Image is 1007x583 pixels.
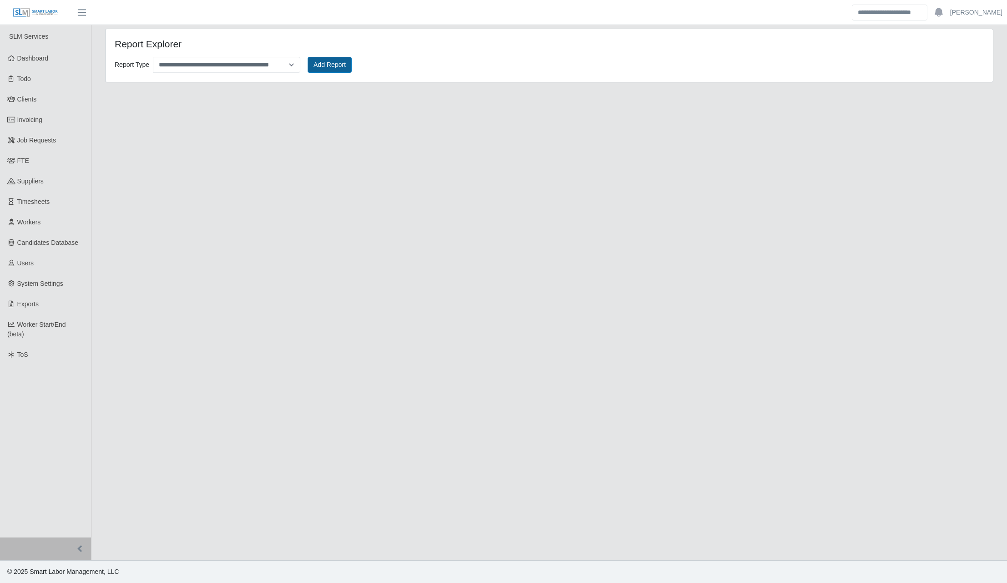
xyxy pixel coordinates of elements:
[115,59,149,71] label: Report Type
[7,321,66,338] span: Worker Start/End (beta)
[17,351,28,358] span: ToS
[7,568,119,575] span: © 2025 Smart Labor Management, LLC
[9,33,48,40] span: SLM Services
[17,259,34,267] span: Users
[17,157,29,164] span: FTE
[17,137,56,144] span: Job Requests
[115,38,469,50] h4: Report Explorer
[17,55,49,62] span: Dashboard
[950,8,1002,17] a: [PERSON_NAME]
[13,8,58,18] img: SLM Logo
[17,300,39,308] span: Exports
[17,116,42,123] span: Invoicing
[17,218,41,226] span: Workers
[308,57,352,73] button: Add Report
[17,280,63,287] span: System Settings
[17,96,37,103] span: Clients
[17,239,79,246] span: Candidates Database
[17,177,44,185] span: Suppliers
[17,75,31,82] span: Todo
[17,198,50,205] span: Timesheets
[852,5,927,20] input: Search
